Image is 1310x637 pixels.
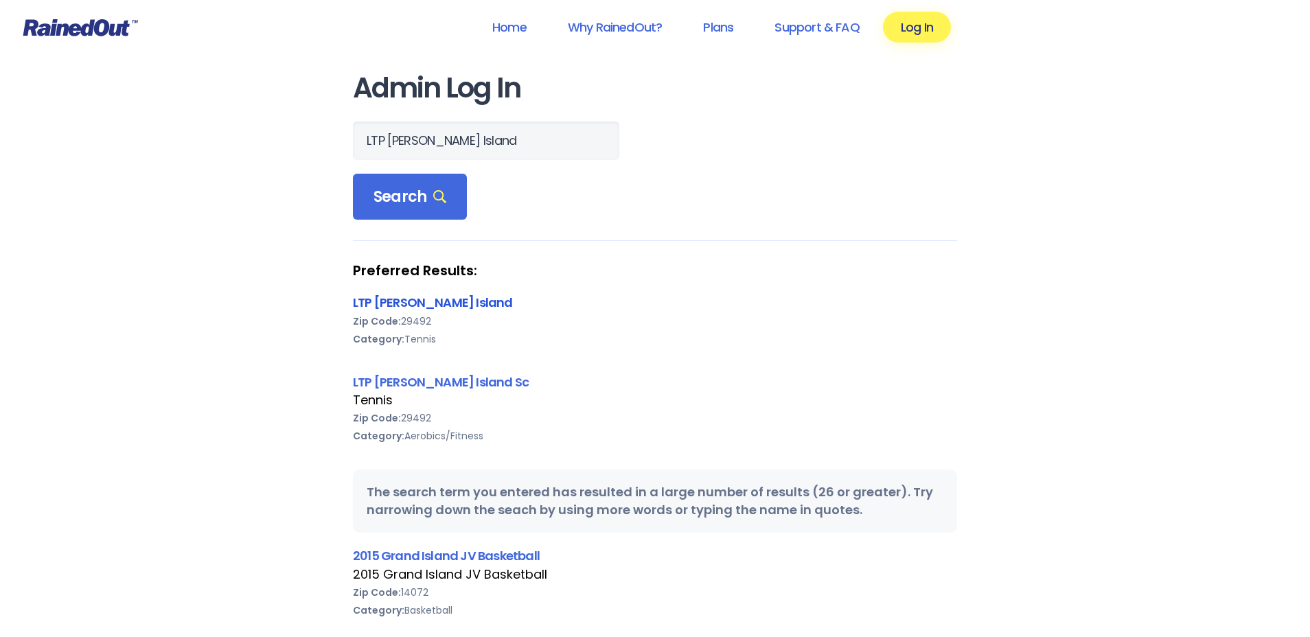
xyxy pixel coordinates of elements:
[353,174,467,220] div: Search
[353,262,957,279] strong: Preferred Results:
[353,566,957,583] div: 2015 Grand Island JV Basketball
[353,411,401,425] b: Zip Code:
[353,373,529,391] a: LTP [PERSON_NAME] Island Sc
[685,12,751,43] a: Plans
[353,121,619,160] input: Search Orgs…
[353,332,404,346] b: Category:
[353,330,957,348] div: Tennis
[550,12,680,43] a: Why RainedOut?
[353,470,957,533] div: The search term you entered has resulted in a large number of results (26 or greater). Try narrow...
[353,373,957,391] div: LTP [PERSON_NAME] Island Sc
[353,546,957,565] div: 2015 Grand Island JV Basketball
[353,409,957,427] div: 29492
[353,429,404,443] b: Category:
[353,427,957,445] div: Aerobics/Fitness
[353,312,957,330] div: 29492
[353,601,957,619] div: Basketball
[474,12,544,43] a: Home
[374,187,446,207] span: Search
[353,73,957,104] h1: Admin Log In
[353,583,957,601] div: 14072
[883,12,951,43] a: Log In
[757,12,877,43] a: Support & FAQ
[353,391,957,409] div: Tennis
[353,294,513,311] a: LTP [PERSON_NAME] Island
[353,586,401,599] b: Zip Code:
[353,314,401,328] b: Zip Code:
[353,603,404,617] b: Category:
[353,293,957,312] div: LTP [PERSON_NAME] Island
[353,547,540,564] a: 2015 Grand Island JV Basketball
